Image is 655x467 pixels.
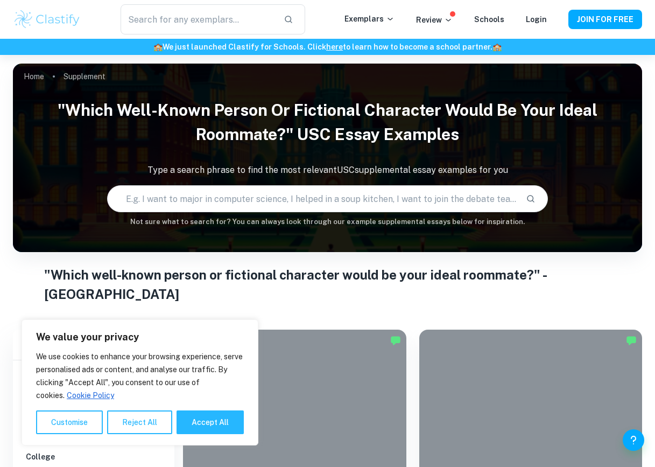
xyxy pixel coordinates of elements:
span: 🏫 [153,43,163,51]
img: Marked [626,335,637,346]
img: Clastify logo [13,9,81,30]
h6: College [26,451,161,463]
h6: Not sure what to search for? You can always look through our example supplemental essays below fo... [13,217,642,227]
h6: Filter exemplars [13,330,174,360]
button: Customise [36,410,103,434]
a: Login [526,15,547,24]
input: E.g. I want to major in computer science, I helped in a soup kitchen, I want to join the debate t... [108,184,517,214]
button: Help and Feedback [623,429,644,451]
a: Schools [474,15,504,24]
a: here [326,43,343,51]
button: Search [522,190,540,208]
h6: We just launched Clastify for Schools. Click to learn how to become a school partner. [2,41,653,53]
h1: "Which well-known person or fictional character would be your ideal roommate?" USC Essay Examples [13,94,642,151]
a: Home [24,69,44,84]
p: We value your privacy [36,331,244,344]
button: Accept All [177,410,244,434]
h1: "Which well-known person or fictional character would be your ideal roommate?" - [GEOGRAPHIC_DATA] [44,265,610,304]
span: 🏫 [492,43,502,51]
p: Type a search phrase to find the most relevant USC supplemental essay examples for you [13,164,642,177]
p: Supplement [64,71,105,82]
button: JOIN FOR FREE [568,10,642,29]
p: We use cookies to enhance your browsing experience, serve personalised ads or content, and analys... [36,350,244,402]
input: Search for any exemplars... [121,4,274,34]
a: Cookie Policy [66,391,115,400]
div: We value your privacy [22,319,258,445]
button: Reject All [107,410,172,434]
p: Review [416,14,453,26]
img: Marked [390,335,401,346]
p: Exemplars [344,13,395,25]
